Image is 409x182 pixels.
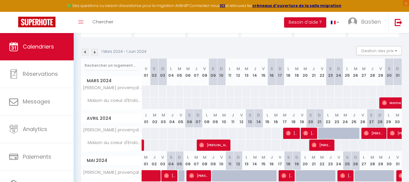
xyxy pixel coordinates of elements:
abbr: M [362,66,366,72]
abbr: L [267,112,268,118]
th: 23 [326,151,335,170]
abbr: M [203,154,206,160]
span: Paiements [23,153,51,160]
abbr: M [213,112,217,118]
img: Super Booking [18,17,55,27]
abbr: M [245,66,248,72]
th: 12 [237,109,246,128]
span: Mars 2024 [81,76,142,85]
p: 1 Mars 2024 - 1 Juin 2024 [102,49,146,55]
abbr: M [335,112,339,118]
abbr: M [186,66,190,72]
abbr: D [279,66,282,72]
th: 06 [184,59,192,86]
th: 05 [175,151,184,170]
th: 31 [393,151,402,170]
th: 01 [142,59,150,86]
span: [PERSON_NAME] [312,139,331,151]
abbr: S [329,66,332,72]
abbr: D [396,66,399,72]
th: 13 [242,59,251,86]
input: Rechercher un logement... [85,60,138,71]
abbr: J [329,154,332,160]
abbr: D [257,112,260,118]
abbr: J [312,66,315,72]
abbr: L [304,154,306,160]
th: 08 [203,109,211,128]
abbr: J [232,112,234,118]
th: 04 [168,109,176,128]
th: 06 [184,151,192,170]
abbr: L [187,154,189,160]
button: Besoin d'aide ? [284,17,326,28]
abbr: D [196,112,199,118]
th: 28 [368,59,377,86]
abbr: V [396,154,399,160]
span: Messages [23,98,50,105]
th: 12 [234,151,243,170]
abbr: V [379,66,382,72]
th: 01 [142,151,150,170]
th: 28 [368,151,377,170]
abbr: S [346,154,349,160]
abbr: J [153,154,156,160]
th: 19 [298,109,307,128]
abbr: V [279,154,281,160]
abbr: V [361,112,364,118]
th: 02 [150,109,159,128]
th: 03 [159,109,168,128]
abbr: D [337,66,340,72]
th: 23 [326,59,335,86]
th: 20 [301,151,310,170]
abbr: M [262,154,265,160]
abbr: L [206,112,208,118]
abbr: V [262,66,265,72]
strong: ICI [220,3,225,8]
abbr: D [295,154,298,160]
span: [PERSON_NAME] & [PERSON_NAME] & [PERSON_NAME] [286,127,297,139]
img: logout [395,19,402,26]
a: Chercher [88,12,118,33]
th: 18 [284,59,293,86]
button: Ouvrir le widget de chat LiveChat [5,2,23,21]
abbr: S [188,112,191,118]
span: [PERSON_NAME] provençal refait à neuf en juillet 2023 [82,86,143,90]
th: 15 [259,151,268,170]
th: 11 [226,59,234,86]
abbr: S [388,66,391,72]
abbr: L [229,66,231,72]
span: [PERSON_NAME] [340,170,351,181]
img: ... [348,17,357,26]
abbr: M [370,154,374,160]
th: 17 [276,59,284,86]
abbr: D [178,154,181,160]
th: 17 [280,109,289,128]
span: Mai 2024 [81,156,142,165]
th: 03 [159,151,167,170]
th: 19 [293,151,301,170]
span: [PERSON_NAME] provençal refait à neuf en juillet 2023 [82,170,143,175]
th: 28 [376,109,384,128]
abbr: J [292,112,295,118]
th: 10 [217,59,226,86]
th: 17 [276,151,284,170]
abbr: V [203,66,206,72]
th: 05 [176,109,185,128]
th: 01 [142,109,151,128]
abbr: L [388,112,390,118]
span: Bastien [361,18,381,25]
abbr: S [370,112,373,118]
abbr: J [353,112,355,118]
th: 27 [360,59,368,86]
th: 21 [315,109,324,128]
th: 14 [254,109,263,128]
abbr: J [212,154,214,160]
abbr: V [179,112,182,118]
abbr: J [254,66,256,72]
th: 20 [306,109,315,128]
abbr: M [344,112,347,118]
th: 14 [251,59,259,86]
th: 04 [167,59,175,86]
abbr: L [145,112,147,118]
th: 31 [393,59,402,86]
